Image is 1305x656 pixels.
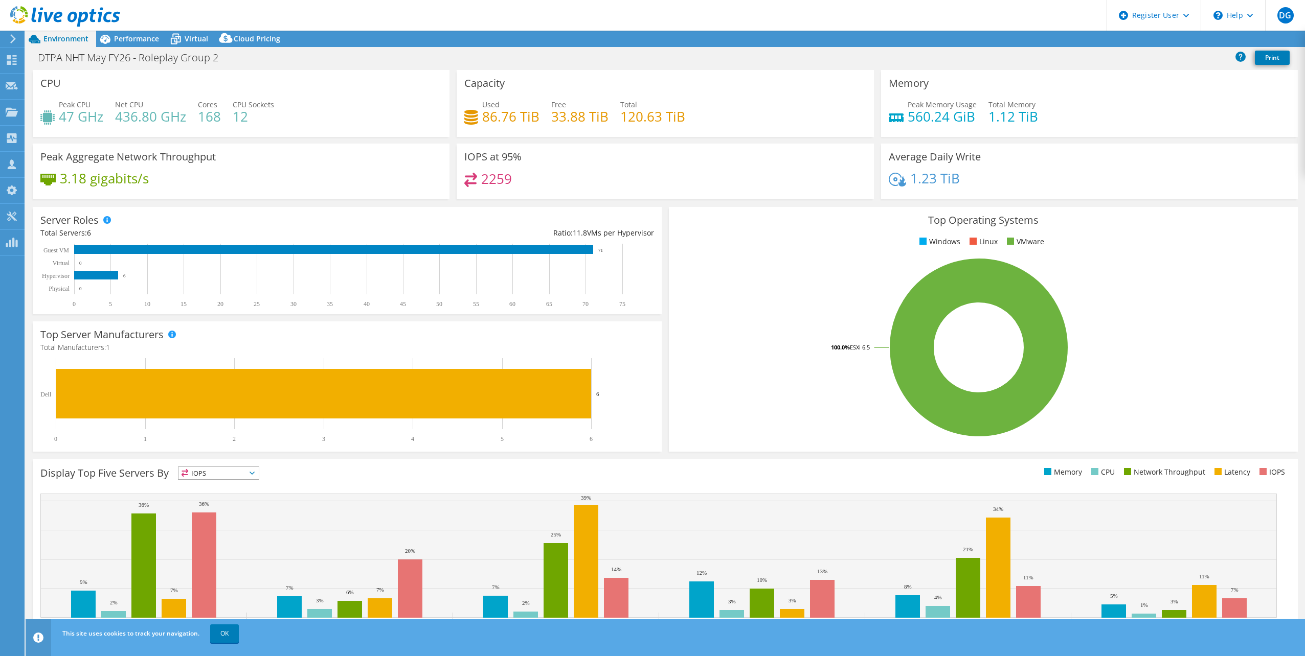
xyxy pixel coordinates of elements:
[210,624,239,643] a: OK
[79,286,82,291] text: 0
[481,173,512,184] h4: 2259
[40,227,347,239] div: Total Servers:
[677,215,1290,226] h3: Top Operating Systems
[757,577,767,583] text: 10%
[993,506,1003,512] text: 34%
[590,435,593,442] text: 6
[464,151,522,162] h3: IOPS at 95%
[1257,466,1285,478] li: IOPS
[934,594,942,600] text: 4%
[889,151,981,162] h3: Average Daily Write
[411,435,414,442] text: 4
[40,329,164,340] h3: Top Server Manufacturers
[109,300,112,308] text: 5
[850,343,870,351] tspan: ESXi 6.5
[139,502,149,508] text: 36%
[110,599,118,605] text: 2%
[619,300,625,308] text: 75
[290,300,297,308] text: 30
[60,173,149,184] h4: 3.18 gigabits/s
[1231,587,1239,593] text: 7%
[115,100,143,109] span: Net CPU
[43,247,69,254] text: Guest VM
[364,300,370,308] text: 40
[908,100,977,109] span: Peak Memory Usage
[233,100,274,109] span: CPU Sockets
[40,342,654,353] h4: Total Manufacturers:
[492,584,500,590] text: 7%
[1171,598,1178,604] text: 3%
[473,300,479,308] text: 55
[573,228,587,238] span: 11.8
[904,583,912,590] text: 8%
[546,300,552,308] text: 65
[80,579,87,585] text: 9%
[817,568,827,574] text: 13%
[1277,7,1294,24] span: DG
[789,597,796,603] text: 3%
[436,300,442,308] text: 50
[286,584,294,591] text: 7%
[87,228,91,238] span: 6
[598,248,603,253] text: 71
[199,501,209,507] text: 36%
[59,100,91,109] span: Peak CPU
[889,78,929,89] h3: Memory
[908,111,977,122] h4: 560.24 GiB
[49,285,70,292] text: Physical
[322,435,325,442] text: 3
[1023,574,1033,580] text: 11%
[40,215,99,226] h3: Server Roles
[1110,593,1118,599] text: 5%
[1004,236,1044,247] li: VMware
[696,570,707,576] text: 12%
[1255,51,1290,65] a: Print
[233,111,274,122] h4: 12
[54,435,57,442] text: 0
[464,78,505,89] h3: Capacity
[482,100,500,109] span: Used
[40,78,61,89] h3: CPU
[910,173,960,184] h4: 1.23 TiB
[170,587,178,593] text: 7%
[1140,602,1148,608] text: 1%
[185,34,208,43] span: Virtual
[40,391,51,398] text: Dell
[611,566,621,572] text: 14%
[53,260,70,267] text: Virtual
[596,391,599,397] text: 6
[1089,466,1115,478] li: CPU
[62,629,199,638] span: This site uses cookies to track your navigation.
[347,227,654,239] div: Ratio: VMs per Hypervisor
[988,111,1038,122] h4: 1.12 TiB
[1213,11,1223,20] svg: \n
[405,548,415,554] text: 20%
[582,300,589,308] text: 70
[198,100,217,109] span: Cores
[917,236,960,247] li: Windows
[181,300,187,308] text: 15
[79,261,82,266] text: 0
[988,100,1036,109] span: Total Memory
[73,300,76,308] text: 0
[1199,573,1209,579] text: 11%
[1042,466,1082,478] li: Memory
[963,546,973,552] text: 21%
[198,111,221,122] h4: 168
[967,236,998,247] li: Linux
[144,435,147,442] text: 1
[234,34,280,43] span: Cloud Pricing
[551,111,609,122] h4: 33.88 TiB
[509,300,515,308] text: 60
[59,111,103,122] h4: 47 GHz
[551,531,561,537] text: 25%
[551,100,566,109] span: Free
[254,300,260,308] text: 25
[144,300,150,308] text: 10
[233,435,236,442] text: 2
[40,151,216,162] h3: Peak Aggregate Network Throughput
[33,52,234,63] h1: DTPA NHT May FY26 - Roleplay Group 2
[217,300,223,308] text: 20
[115,111,186,122] h4: 436.80 GHz
[43,34,88,43] span: Environment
